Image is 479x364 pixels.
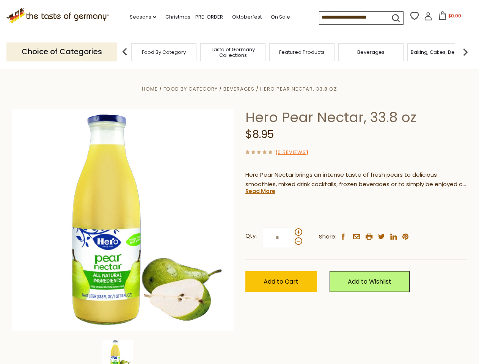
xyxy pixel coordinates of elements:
[411,49,470,55] a: Baking, Cakes, Desserts
[130,13,156,21] a: Seasons
[165,13,223,21] a: Christmas - PRE-ORDER
[6,42,117,61] p: Choice of Categories
[245,109,467,126] h1: Hero Pear Nectar, 33.8 oz
[262,227,293,248] input: Qty:
[275,149,308,156] span: ( )
[448,13,461,19] span: $0.00
[279,49,325,55] a: Featured Products
[245,231,257,241] strong: Qty:
[245,170,467,189] p: Hero Pear Nectar brings an intense taste of fresh pears to delicious smoothies, mixed drink cockt...
[245,127,274,142] span: $8.95
[142,49,186,55] a: Food By Category
[163,85,218,93] a: Food By Category
[245,187,275,195] a: Read More
[117,44,132,60] img: previous arrow
[203,47,263,58] a: Taste of Germany Collections
[434,11,466,23] button: $0.00
[260,85,337,93] a: Hero Pear Nectar, 33.8 oz
[12,109,234,331] img: Hero Pear Nectar, 33.8 oz
[223,85,254,93] a: Beverages
[245,271,317,292] button: Add to Cart
[458,44,473,60] img: next arrow
[264,277,298,286] span: Add to Cart
[357,49,385,55] a: Beverages
[271,13,290,21] a: On Sale
[278,149,306,157] a: 0 Reviews
[232,13,262,21] a: Oktoberfest
[142,85,158,93] a: Home
[319,232,336,242] span: Share:
[330,271,410,292] a: Add to Wishlist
